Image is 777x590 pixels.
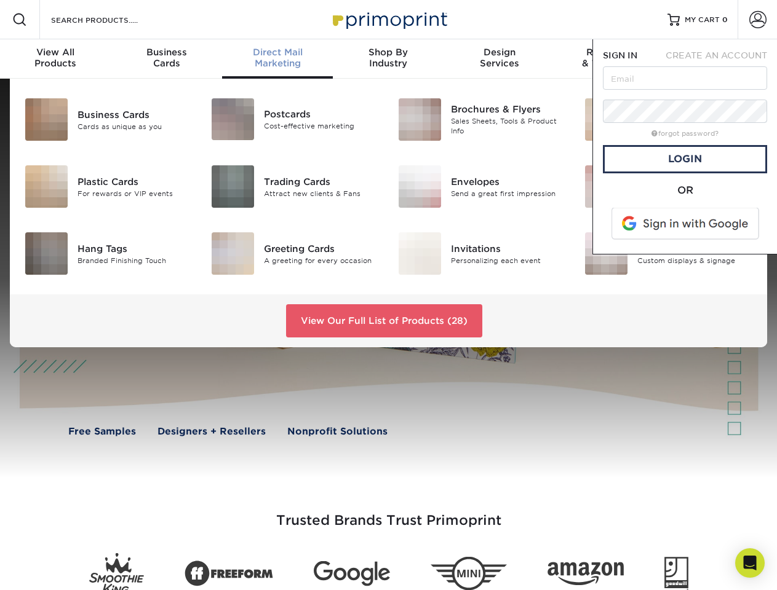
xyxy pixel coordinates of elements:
[286,304,482,337] a: View Our Full List of Products (28)
[548,562,624,586] img: Amazon
[333,47,444,69] div: Industry
[651,130,719,138] a: forgot password?
[603,50,637,60] span: SIGN IN
[666,50,767,60] span: CREATE AN ACCOUNT
[333,47,444,58] span: Shop By
[664,557,688,590] img: Goodwill
[603,183,767,198] div: OR
[111,47,221,69] div: Cards
[327,6,450,33] img: Primoprint
[444,47,555,69] div: Services
[735,548,765,578] div: Open Intercom Messenger
[603,145,767,173] a: Login
[222,39,333,79] a: Direct MailMarketing
[685,15,720,25] span: MY CART
[222,47,333,58] span: Direct Mail
[222,47,333,69] div: Marketing
[314,561,390,586] img: Google
[603,66,767,90] input: Email
[333,39,444,79] a: Shop ByIndustry
[444,47,555,58] span: Design
[555,39,666,79] a: Resources& Templates
[555,47,666,69] div: & Templates
[722,15,728,24] span: 0
[555,47,666,58] span: Resources
[29,483,749,543] h3: Trusted Brands Trust Primoprint
[111,39,221,79] a: BusinessCards
[444,39,555,79] a: DesignServices
[3,553,105,586] iframe: Google Customer Reviews
[111,47,221,58] span: Business
[50,12,170,27] input: SEARCH PRODUCTS.....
